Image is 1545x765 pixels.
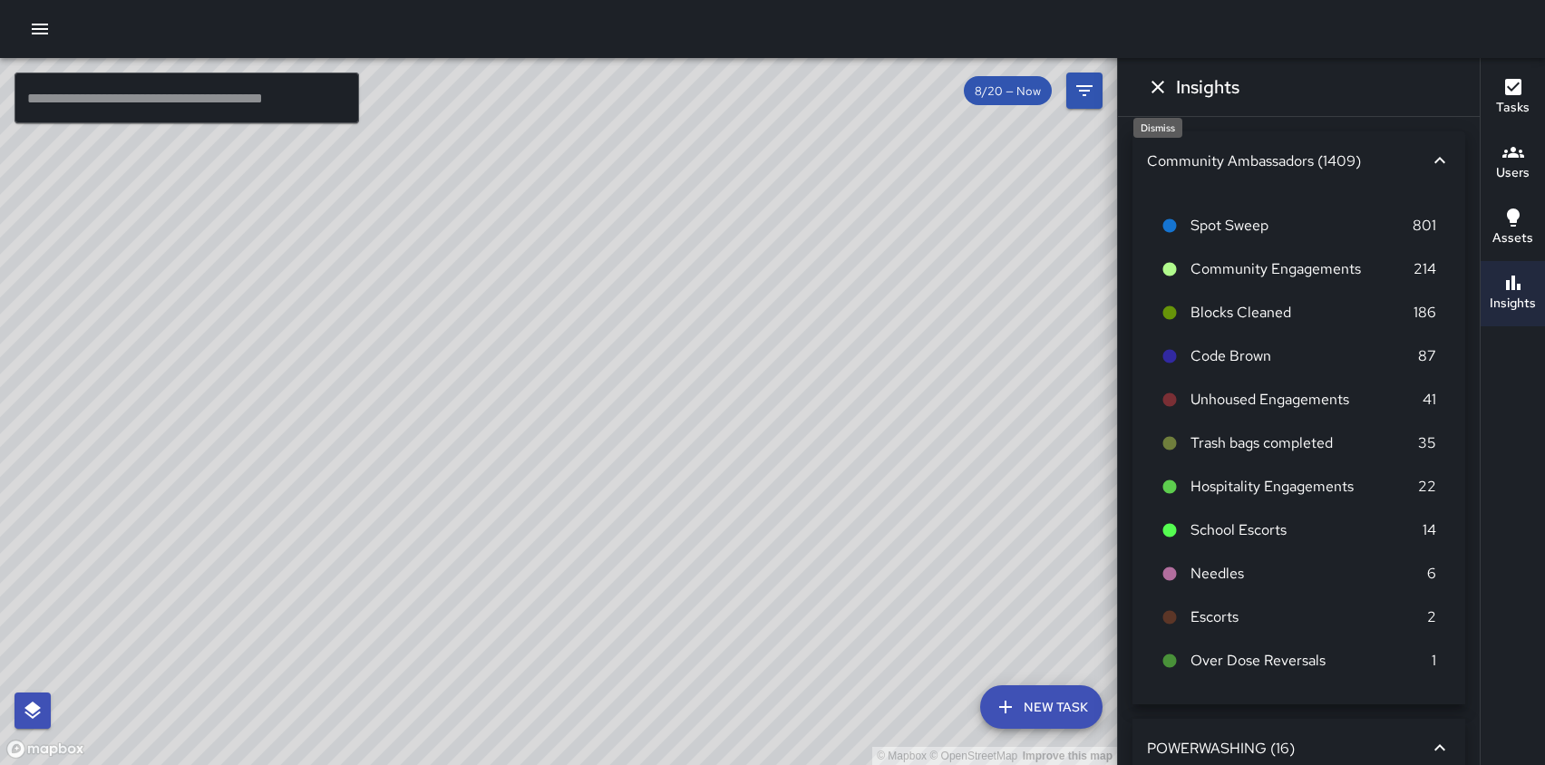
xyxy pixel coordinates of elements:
[1190,432,1418,454] span: Trash bags completed
[1190,650,1432,672] span: Over Dose Reversals
[1496,163,1530,183] h6: Users
[1176,73,1239,102] h6: Insights
[1418,345,1436,367] p: 87
[1147,151,1429,170] div: Community Ambassadors (1409)
[1481,131,1545,196] button: Users
[1414,302,1436,324] p: 186
[1414,258,1436,280] p: 214
[1066,73,1103,109] button: Filters
[1423,519,1436,541] p: 14
[1190,606,1427,628] span: Escorts
[1190,345,1418,367] span: Code Brown
[1423,389,1436,411] p: 41
[1140,69,1176,105] button: Dismiss
[1490,294,1536,314] h6: Insights
[1481,261,1545,326] button: Insights
[964,83,1052,99] span: 8/20 — Now
[1418,476,1436,498] p: 22
[1418,432,1436,454] p: 35
[1190,476,1418,498] span: Hospitality Engagements
[1481,196,1545,261] button: Assets
[1147,739,1429,758] div: POWERWASHING (16)
[1190,302,1414,324] span: Blocks Cleaned
[1190,563,1427,585] span: Needles
[1190,215,1413,237] span: Spot Sweep
[1427,606,1436,628] p: 2
[1190,389,1423,411] span: Unhoused Engagements
[1132,131,1465,189] div: Community Ambassadors (1409)
[1481,65,1545,131] button: Tasks
[1492,228,1533,248] h6: Assets
[1133,118,1182,138] div: Dismiss
[1432,650,1436,672] p: 1
[1427,563,1436,585] p: 6
[1413,215,1436,237] p: 801
[1496,98,1530,118] h6: Tasks
[980,685,1103,729] button: New Task
[1190,258,1414,280] span: Community Engagements
[1190,519,1423,541] span: School Escorts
